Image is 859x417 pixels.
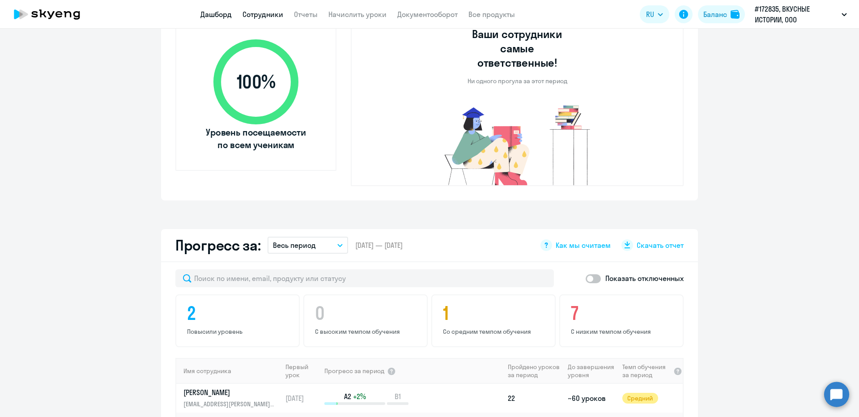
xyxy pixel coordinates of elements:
p: [PERSON_NAME] [183,387,276,397]
input: Поиск по имени, email, продукту или статусу [175,269,554,287]
span: 100 % [204,71,307,93]
h2: Прогресс за: [175,236,260,254]
button: #172835, ВКУСНЫЕ ИСТОРИИ, ООО [750,4,851,25]
span: RU [646,9,654,20]
p: Весь период [273,240,316,251]
th: Первый урок [282,358,323,384]
td: [DATE] [282,384,323,413]
p: #172835, ВКУСНЫЕ ИСТОРИИ, ООО [755,4,838,25]
a: Все продукты [468,10,515,19]
h3: Ваши сотрудники самые ответственные! [460,27,575,70]
p: [EMAIL_ADDRESS][PERSON_NAME][DOMAIN_NAME] [183,399,276,409]
div: Баланс [703,9,727,20]
h4: 2 [187,302,291,324]
a: [PERSON_NAME][EMAIL_ADDRESS][PERSON_NAME][DOMAIN_NAME] [183,387,281,409]
td: ~60 уроков [564,384,618,413]
span: Скачать отчет [637,240,684,250]
p: Со средним темпом обучения [443,328,547,336]
p: Показать отключенных [605,273,684,284]
span: Средний [622,393,658,404]
p: Ни одного прогула за этот период [468,77,567,85]
h4: 1 [443,302,547,324]
h4: 7 [571,302,675,324]
button: Балансbalance [698,5,745,23]
span: Прогресс за период [324,367,384,375]
a: Дашборд [200,10,232,19]
button: RU [640,5,669,23]
span: B1 [395,391,401,401]
span: Темп обучения за период [622,363,671,379]
span: Как мы считаем [556,240,611,250]
button: Весь период [268,237,348,254]
span: A2 [344,391,351,401]
th: Имя сотрудника [176,358,282,384]
span: [DATE] — [DATE] [355,240,403,250]
th: До завершения уровня [564,358,618,384]
p: Повысили уровень [187,328,291,336]
img: balance [731,10,740,19]
a: Отчеты [294,10,318,19]
td: 22 [504,384,564,413]
a: Начислить уроки [328,10,387,19]
a: Документооборот [397,10,458,19]
img: no-truants [428,103,607,185]
span: +2% [353,391,366,401]
th: Пройдено уроков за период [504,358,564,384]
p: С низким темпом обучения [571,328,675,336]
span: Уровень посещаемости по всем ученикам [204,126,307,151]
a: Сотрудники [242,10,283,19]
